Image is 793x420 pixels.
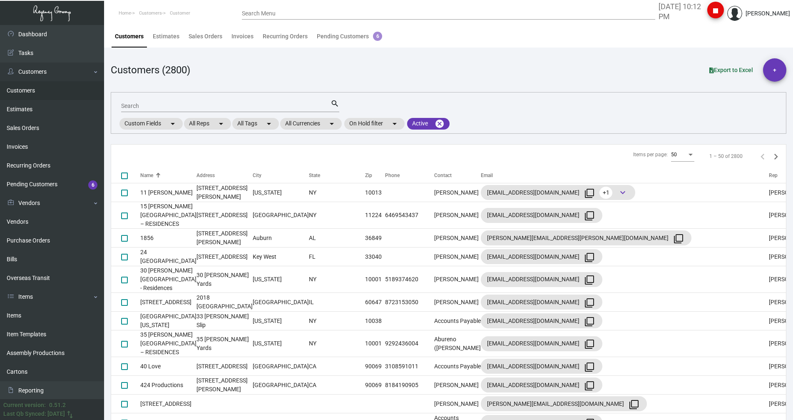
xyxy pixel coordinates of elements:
td: 35 [PERSON_NAME] Yards [196,330,253,357]
div: Customers (2800) [111,62,190,77]
span: Customers [139,10,162,16]
div: [PERSON_NAME][EMAIL_ADDRESS][PERSON_NAME][DOMAIN_NAME] [487,231,685,245]
td: Auburn [253,229,309,247]
div: [EMAIL_ADDRESS][DOMAIN_NAME] [487,360,596,373]
div: [EMAIL_ADDRESS][DOMAIN_NAME] [487,250,596,263]
td: 15 [PERSON_NAME][GEOGRAPHIC_DATA] – RESIDENCES [140,202,196,229]
td: [STREET_ADDRESS][PERSON_NAME] [196,376,253,395]
mat-icon: arrow_drop_down [327,119,337,129]
div: City [253,172,261,179]
td: NY [309,330,365,357]
td: 60647 [365,293,385,312]
td: [STREET_ADDRESS] [140,395,196,413]
span: Customer [170,10,190,16]
div: [EMAIL_ADDRESS][DOMAIN_NAME] [487,314,596,327]
td: CA [309,357,365,376]
td: [US_STATE] [253,266,309,293]
td: [PERSON_NAME] [434,266,481,293]
td: NY [309,266,365,293]
td: 10001 [365,330,385,357]
td: [GEOGRAPHIC_DATA] [253,357,309,376]
div: [EMAIL_ADDRESS][DOMAIN_NAME] [487,295,596,309]
span: + [773,58,776,82]
mat-icon: filter_none [629,400,639,410]
td: [GEOGRAPHIC_DATA] [253,293,309,312]
span: keyboard_arrow_down [618,187,628,197]
span: 50 [671,152,677,157]
td: [PERSON_NAME] [434,247,481,266]
td: [PERSON_NAME] [434,293,481,312]
button: Next page [769,150,783,163]
i: stop [711,6,721,16]
mat-icon: filter_none [674,234,684,244]
mat-icon: arrow_drop_down [168,119,178,129]
mat-icon: filter_none [584,381,594,391]
div: Invoices [231,32,254,41]
span: Export to Excel [709,67,753,73]
td: CA [309,376,365,395]
button: stop [707,2,724,18]
td: 24 [GEOGRAPHIC_DATA] [140,247,196,266]
td: [PERSON_NAME] [434,229,481,247]
span: Home [119,10,131,16]
td: 90069 [365,357,385,376]
mat-select: Items per page: [671,152,694,158]
div: [EMAIL_ADDRESS][DOMAIN_NAME] [487,337,596,350]
img: admin@bootstrapmaster.com [727,6,742,21]
td: 1856 [140,229,196,247]
span: +1 [599,187,612,199]
td: Key West [253,247,309,266]
div: Recurring Orders [263,32,308,41]
button: Previous page [756,150,769,163]
div: Phone [385,172,400,179]
td: 40 Love [140,357,196,376]
mat-chip: All Reps [184,118,231,130]
button: + [763,58,786,82]
div: State [309,172,365,179]
td: Abureno ([PERSON_NAME] [434,330,481,357]
mat-chip: Active [407,118,450,130]
div: Name [140,172,153,179]
td: AL [309,229,365,247]
td: [STREET_ADDRESS] [140,293,196,312]
label: [DATE] 10:12 PM [659,2,701,22]
div: Contact [434,172,452,179]
td: 10001 [365,266,385,293]
td: [US_STATE] [253,183,309,202]
td: 11 [PERSON_NAME] [140,183,196,202]
td: 30 [PERSON_NAME][GEOGRAPHIC_DATA] - Residences [140,266,196,293]
td: 3108591011 [385,357,434,376]
td: [GEOGRAPHIC_DATA] [253,376,309,395]
mat-chip: All Tags [232,118,279,130]
div: Last Qb Synced: [DATE] [3,410,65,418]
mat-icon: filter_none [584,252,594,262]
td: [STREET_ADDRESS][PERSON_NAME] [196,183,253,202]
button: Export to Excel [703,62,760,77]
td: 90069 [365,376,385,395]
div: Sales Orders [189,32,222,41]
td: [STREET_ADDRESS][PERSON_NAME] [196,229,253,247]
mat-icon: filter_none [584,188,594,198]
mat-icon: filter_none [584,339,594,349]
td: [STREET_ADDRESS] [196,357,253,376]
mat-icon: search [331,99,339,109]
td: [PERSON_NAME] [434,376,481,395]
td: 6469543437 [385,202,434,229]
td: [STREET_ADDRESS] [196,247,253,266]
div: Estimates [153,32,179,41]
td: [GEOGRAPHIC_DATA] [253,202,309,229]
td: IL [309,293,365,312]
td: [PERSON_NAME] [434,183,481,202]
td: [US_STATE] [253,312,309,330]
td: 5189374620 [385,266,434,293]
td: 10013 [365,183,385,202]
mat-chip: Custom Fields [119,118,183,130]
mat-icon: cancel [435,119,445,129]
td: 35 [PERSON_NAME][GEOGRAPHIC_DATA] – RESIDENCES [140,330,196,357]
mat-chip: On Hold filter [344,118,405,130]
td: 424 Productions [140,376,196,395]
mat-icon: filter_none [584,211,594,221]
td: [US_STATE] [253,330,309,357]
mat-icon: arrow_drop_down [264,119,274,129]
td: FL [309,247,365,266]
